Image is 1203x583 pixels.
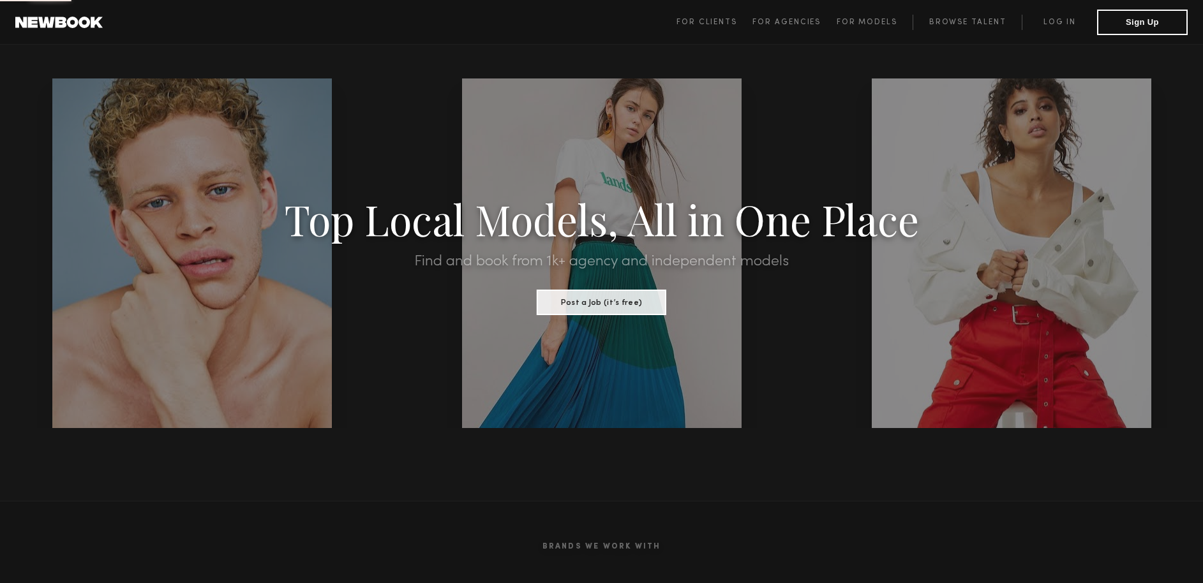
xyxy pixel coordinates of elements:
button: Sign Up [1097,10,1188,35]
a: Post a Job (it’s free) [537,294,666,308]
a: Browse Talent [913,15,1022,30]
a: Log in [1022,15,1097,30]
span: For Clients [676,18,737,26]
span: For Models [837,18,897,26]
h2: Find and book from 1k+ agency and independent models [90,254,1112,269]
h2: Brands We Work With [219,527,985,566]
a: For Models [837,15,913,30]
button: Post a Job (it’s free) [537,290,666,315]
a: For Agencies [752,15,836,30]
h1: Top Local Models, All in One Place [90,199,1112,239]
span: For Agencies [752,18,821,26]
a: For Clients [676,15,752,30]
